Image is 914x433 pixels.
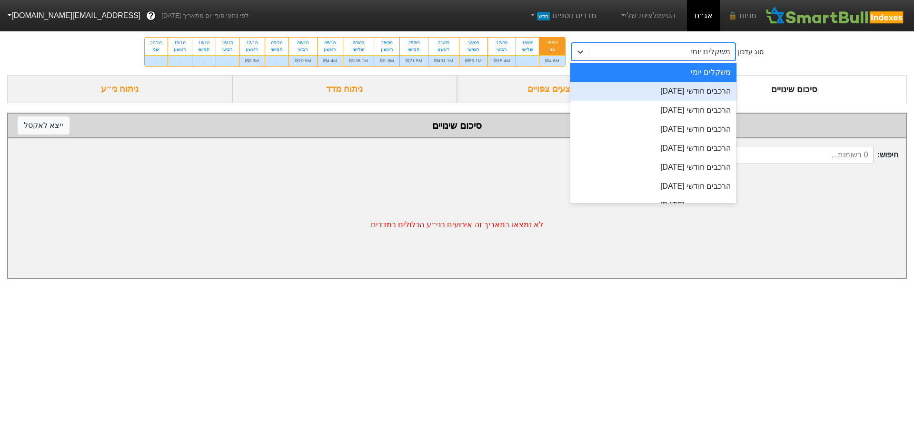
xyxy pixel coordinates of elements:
div: הרכבים חודשי [DATE] [570,177,737,196]
div: לא נמצאו בתאריך זה אירועים בני״ע הכלולים במדדים [8,172,906,278]
div: ₪4.4M [318,55,343,66]
div: ₪9.3M [239,55,265,66]
div: - [192,55,216,66]
div: - [265,55,288,66]
div: הרכבים חודשי [DATE] [570,101,737,120]
a: מדדים נוספיםחדש [525,6,600,25]
div: - [516,55,539,66]
div: רביעי [222,46,233,53]
div: הרכבים חודשי [DATE] [570,139,737,158]
div: 15/09 [545,39,559,46]
div: שני [150,46,162,53]
div: סיכום שינויים [18,118,896,133]
div: ביקושים והיצעים צפויים [457,75,682,103]
div: 08/10 [295,39,311,46]
div: הרכבים חודשי [DATE] [570,82,737,101]
div: 12/10 [245,39,259,46]
div: 16/10 [198,39,210,46]
button: ייצא לאקסל [18,116,70,135]
div: הרכבים חודשי [DATE] [570,196,737,215]
div: - [216,55,239,66]
div: משקלים יומי [690,46,730,58]
div: 05/10 [323,39,337,46]
div: ראשון [434,46,453,53]
div: רביעי [295,46,311,53]
div: ניתוח מדד [232,75,457,103]
div: שלישי [522,46,533,53]
span: ? [149,10,154,22]
div: 19/10 [174,39,186,46]
span: לפי נתוני סוף יום מתאריך [DATE] [161,11,248,20]
img: SmartBull [764,6,906,25]
div: חמישי [406,46,422,53]
span: חדש [537,12,550,20]
div: משקלים יומי [570,63,737,82]
div: 25/09 [406,39,422,46]
div: ראשון [323,46,337,53]
div: 17/09 [494,39,510,46]
div: ראשון [245,46,259,53]
div: ₪491.1M [428,55,459,66]
div: ראשון [174,46,186,53]
div: 30/09 [349,39,368,46]
div: - [168,55,192,66]
div: - [145,55,168,66]
div: הרכבים חודשי [DATE] [570,158,737,177]
div: ראשון [380,46,394,53]
div: רביעי [494,46,510,53]
div: ניתוח ני״ע [7,75,232,103]
div: ₪138.1M [343,55,374,66]
div: 28/09 [380,39,394,46]
div: ₪71.5M [400,55,428,66]
div: ₪19.9M [289,55,317,66]
div: שלישי [349,46,368,53]
div: 21/09 [434,39,453,46]
div: חמישי [465,46,482,53]
div: ₪1.8M [374,55,399,66]
div: 20/10 [150,39,162,46]
div: ₪4.6M [539,55,565,66]
div: ₪15.4M [488,55,516,66]
div: חמישי [198,46,210,53]
div: סיכום שינויים [682,75,907,103]
div: 15/10 [222,39,233,46]
div: ₪53.1M [459,55,487,66]
span: חיפוש : [691,146,898,164]
div: 18/09 [465,39,482,46]
div: שני [545,46,559,53]
div: הרכבים חודשי [DATE] [570,120,737,139]
a: הסימולציות שלי [616,6,679,25]
div: חמישי [271,46,283,53]
input: 0 רשומות... [691,146,874,164]
div: 16/09 [522,39,533,46]
div: 09/10 [271,39,283,46]
div: סוג עדכון [737,47,764,57]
